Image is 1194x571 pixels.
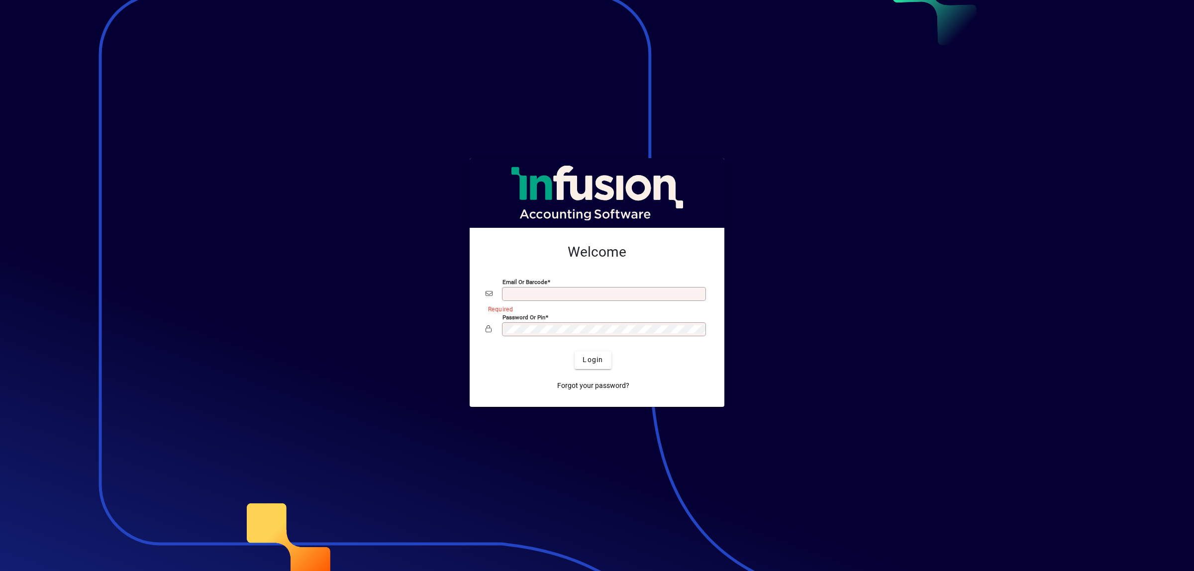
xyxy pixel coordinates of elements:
h2: Welcome [486,244,708,261]
button: Login [575,351,611,369]
span: Forgot your password? [557,381,629,391]
mat-error: Required [488,303,700,314]
mat-label: Email or Barcode [502,278,547,285]
mat-label: Password or Pin [502,313,545,320]
span: Login [583,355,603,365]
a: Forgot your password? [553,377,633,395]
